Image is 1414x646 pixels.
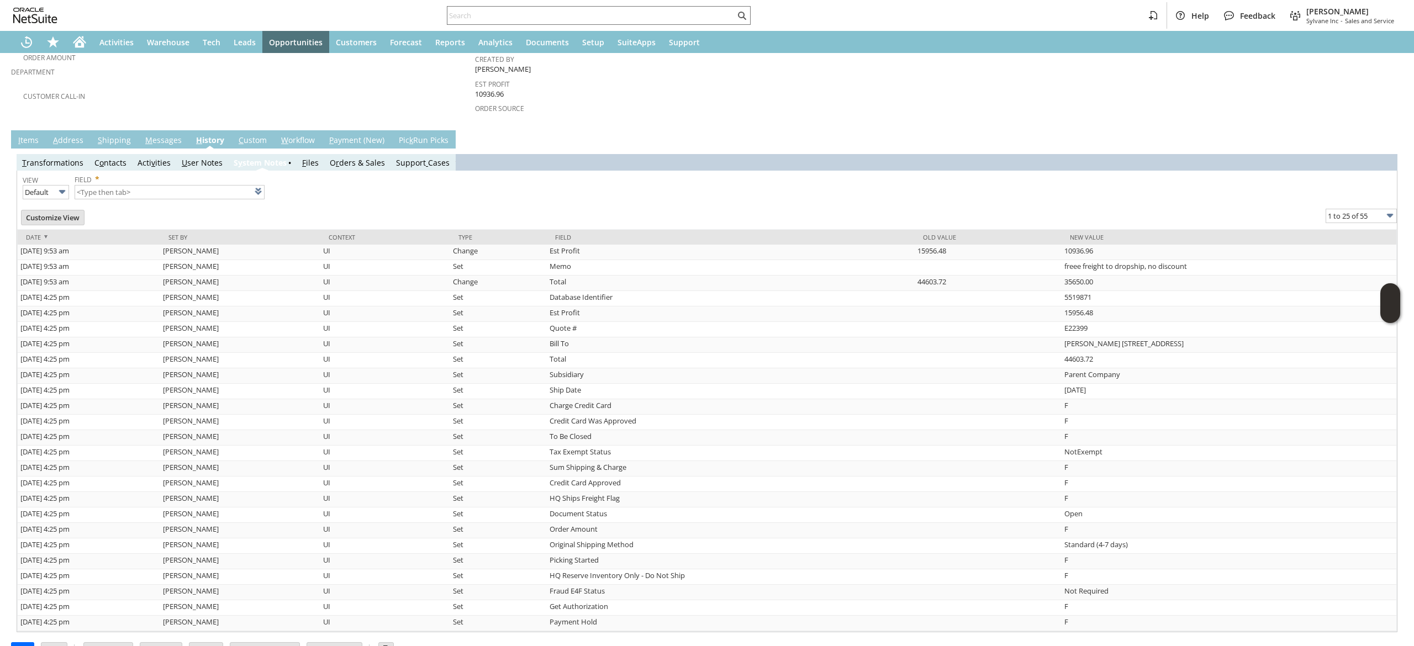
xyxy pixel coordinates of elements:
span: Oracle Guided Learning Widget. To move around, please hold and drag [1380,304,1400,324]
td: Change [450,245,547,260]
td: [DATE] 4:25 pm [18,569,160,585]
input: Default [23,185,69,199]
td: UI [320,476,450,492]
a: Customer Call-in [23,92,85,101]
span: 10936.96 [475,89,504,99]
span: T [22,157,27,168]
svg: Recent Records [20,35,33,49]
a: Created By [475,55,514,64]
td: UI [320,399,450,415]
a: SuiteApps [611,31,662,53]
span: H [196,135,202,145]
td: [DATE] 4:25 pm [18,523,160,538]
a: View [23,176,38,185]
span: W [281,135,288,145]
td: [PERSON_NAME] [160,492,320,507]
a: Reports [429,31,472,53]
td: UI [320,291,450,306]
span: I [18,135,20,145]
a: Custom [236,135,270,147]
div: Date [26,233,152,241]
td: UI [320,384,450,399]
a: Warehouse [140,31,196,53]
td: Set [450,337,547,353]
input: Customize View [22,210,84,225]
td: [PERSON_NAME] [160,415,320,430]
td: [PERSON_NAME] [160,538,320,554]
a: Workflow [278,135,318,147]
a: SupportCases [396,157,450,168]
td: [DATE] 4:25 pm [18,585,160,600]
td: [DATE] 4:25 pm [18,322,160,337]
td: UI [320,538,450,554]
td: Credit Card Was Approved [547,415,915,430]
span: y [238,157,242,168]
td: Set [450,461,547,476]
a: Shipping [95,135,134,147]
span: Opportunities [269,37,323,47]
a: Opportunities [262,31,329,53]
td: Est Profit [547,306,915,322]
td: Set [450,523,547,538]
td: Set [450,430,547,446]
td: Payment Hold [547,616,915,631]
td: [DATE] 4:25 pm [18,384,160,399]
td: Set [450,476,547,492]
td: [DATE] 4:25 pm [18,291,160,306]
span: Sylvane Inc [1306,17,1338,25]
td: Charge Credit Card [547,399,915,415]
div: New Value [1070,233,1388,241]
td: [PERSON_NAME] [160,368,320,384]
span: A [53,135,58,145]
td: Change [450,276,547,291]
td: F [1062,554,1396,569]
a: Contacts [94,157,126,168]
span: Forecast [390,37,422,47]
td: To Be Closed [547,430,915,446]
input: 1 to 25 of 55 [1326,209,1397,223]
td: Set [450,616,547,631]
td: [DATE] 4:25 pm [18,306,160,322]
td: [DATE] 4:25 pm [18,476,160,492]
span: Setup [582,37,604,47]
a: Orders & Sales [330,157,385,168]
a: Leads [227,31,262,53]
td: [PERSON_NAME] [160,523,320,538]
td: [DATE] 4:25 pm [18,538,160,554]
img: More Options [1384,209,1396,222]
td: Est Profit [547,245,915,260]
td: Set [450,492,547,507]
td: 15956.48 [1062,306,1396,322]
td: Open [1062,507,1396,523]
a: Activities [93,31,140,53]
span: Reports [435,37,465,47]
td: Set [450,322,547,337]
input: Search [447,9,735,22]
td: [PERSON_NAME] [160,476,320,492]
td: Picking Started [547,554,915,569]
td: [PERSON_NAME] [160,306,320,322]
td: UI [320,569,450,585]
td: Set [450,585,547,600]
a: Files [302,157,319,168]
td: F [1062,492,1396,507]
td: [PERSON_NAME] [160,245,320,260]
td: UI [320,306,450,322]
td: HQ Reserve Inventory Only - Do Not Ship [547,569,915,585]
span: o [99,157,104,168]
td: [DATE] 4:25 pm [18,353,160,368]
td: UI [320,276,450,291]
td: Set [450,569,547,585]
td: [PERSON_NAME] [160,260,320,276]
span: C [239,135,244,145]
span: Help [1191,10,1209,21]
span: Sales and Service [1345,17,1394,25]
div: Context [329,233,442,241]
td: F [1062,476,1396,492]
td: Set [450,538,547,554]
td: [DATE] 4:25 pm [18,554,160,569]
td: [PERSON_NAME] [160,399,320,415]
a: Est Profit [475,80,510,89]
span: Feedback [1240,10,1275,21]
td: UI [320,616,450,631]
